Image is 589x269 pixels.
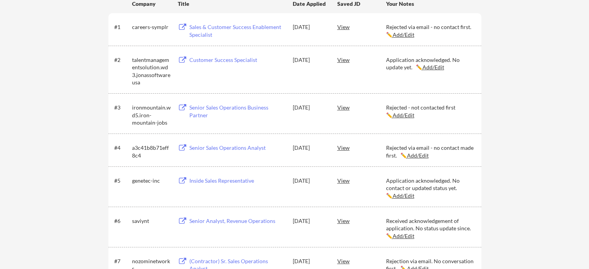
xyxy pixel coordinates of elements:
[132,56,171,86] div: talentmanagementsolution.wd3.jonassoftwareusa
[386,177,474,200] div: Application acknowledged. No contact or updated status yet. ✏️
[114,23,129,31] div: #1
[337,173,386,187] div: View
[114,104,129,111] div: #3
[386,104,474,119] div: Rejected - not contacted first ✏️
[132,104,171,127] div: ironmountain.wd5.iron-mountain-jobs
[393,233,414,239] u: Add/Edit
[337,140,386,154] div: View
[422,64,444,70] u: Add/Edit
[189,144,285,152] div: Senior Sales Operations Analyst
[132,144,171,159] div: a3c41b8b71eff8c4
[189,104,285,119] div: Senior Sales Operations Business Partner
[293,217,327,225] div: [DATE]
[393,192,414,199] u: Add/Edit
[293,23,327,31] div: [DATE]
[114,56,129,64] div: #2
[337,20,386,34] div: View
[337,100,386,114] div: View
[132,177,171,185] div: genetec-inc
[393,31,414,38] u: Add/Edit
[114,257,129,265] div: #7
[386,217,474,240] div: Received acknowledgement of application. No status update since. ✏️
[293,104,327,111] div: [DATE]
[407,152,429,159] u: Add/Edit
[393,112,414,118] u: Add/Edit
[114,177,129,185] div: #5
[189,217,285,225] div: Senior Analyst, Revenue Operations
[114,144,129,152] div: #4
[132,217,171,225] div: saviynt
[189,56,285,64] div: Customer Success Specialist
[293,56,327,64] div: [DATE]
[386,56,474,71] div: Application acknowledged. No update yet. ✏️
[114,217,129,225] div: #6
[337,214,386,228] div: View
[337,53,386,67] div: View
[293,177,327,185] div: [DATE]
[293,257,327,265] div: [DATE]
[132,23,171,31] div: careers-symplr
[386,23,474,38] div: Rejected via email - no contact first. ✏️
[293,144,327,152] div: [DATE]
[189,177,285,185] div: Inside Sales Representative
[337,254,386,268] div: View
[189,23,285,38] div: Sales & Customer Success Enablement Specialist
[386,144,474,159] div: Rejected via email - no contact made first. ✏️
